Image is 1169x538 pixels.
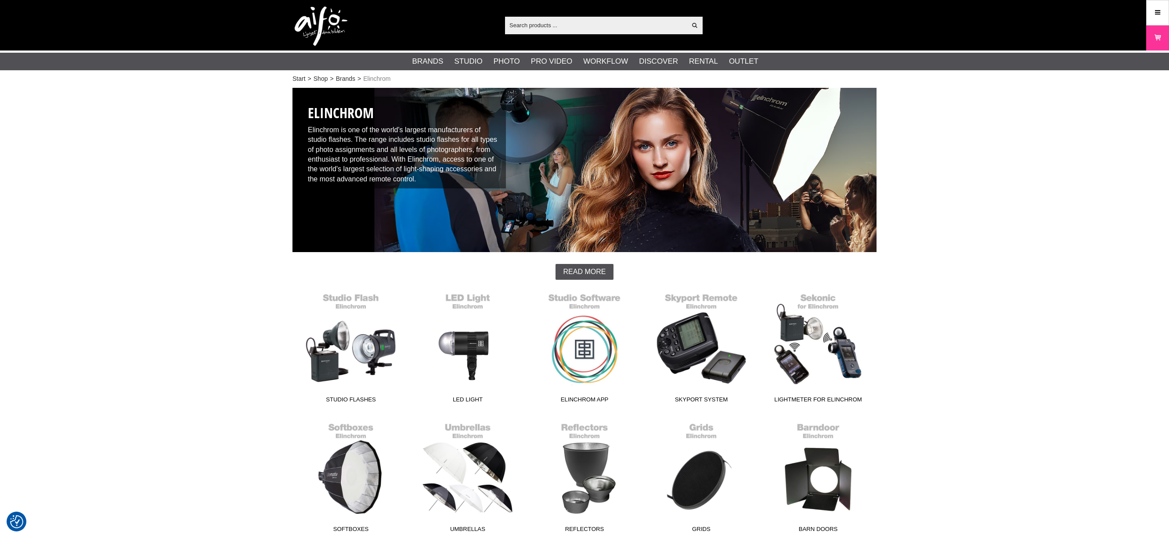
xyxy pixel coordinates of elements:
a: Pro Video [531,56,572,67]
span: Studio Flashes [292,395,409,407]
span: > [330,74,333,83]
span: Skyport System [643,395,760,407]
a: Start [292,74,306,83]
span: Elinchrom App [526,395,643,407]
input: Search products ... [505,18,686,32]
a: Brands [336,74,355,83]
div: Elinchrom is one of the world's largest manufacturers of studio flashes. The range includes studi... [301,97,506,188]
a: Shop [314,74,328,83]
span: Grids [643,525,760,537]
a: Barn Doors [760,418,877,537]
span: > [308,74,311,83]
a: Elinchrom App [526,289,643,407]
span: Barn Doors [760,525,877,537]
a: Outlet [729,56,758,67]
img: Revisit consent button [10,515,23,528]
img: logo.png [295,7,347,46]
a: Photo [494,56,520,67]
a: Studio [454,56,482,67]
button: Consent Preferences [10,514,23,530]
span: Read more [563,268,606,276]
a: Discover [639,56,678,67]
span: Reflectors [526,525,643,537]
a: Workflow [583,56,628,67]
a: LED Light [409,289,526,407]
a: Skyport System [643,289,760,407]
span: > [357,74,361,83]
a: Softboxes [292,418,409,537]
a: Rental [689,56,718,67]
a: Reflectors [526,418,643,537]
span: Lightmeter for Elinchrom [760,395,877,407]
a: Brands [412,56,444,67]
a: Grids [643,418,760,537]
span: Umbrellas [409,525,526,537]
a: Studio Flashes [292,289,409,407]
span: Elinchrom [363,74,390,83]
span: Softboxes [292,525,409,537]
span: LED Light [409,395,526,407]
img: Elinchrom Studio flashes [292,88,877,252]
a: Lightmeter for Elinchrom [760,289,877,407]
a: Umbrellas [409,418,526,537]
h1: Elinchrom [308,103,499,123]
